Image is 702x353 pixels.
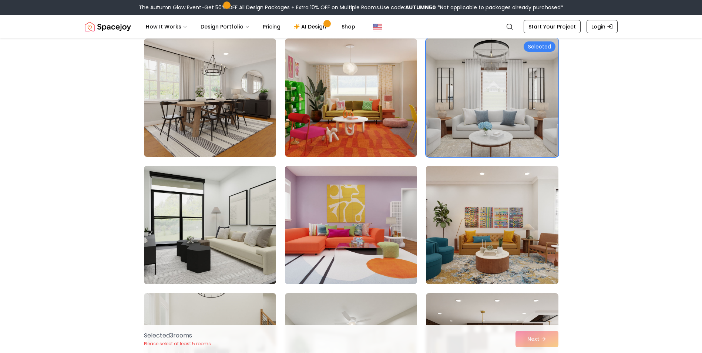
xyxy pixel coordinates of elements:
a: Pricing [257,19,286,34]
a: AI Design [288,19,334,34]
a: Shop [336,19,361,34]
div: The Autumn Glow Event-Get 50% OFF All Design Packages + Extra 10% OFF on Multiple Rooms. [139,4,563,11]
button: Design Portfolio [195,19,255,34]
nav: Global [85,15,618,38]
a: Start Your Project [524,20,581,33]
img: Room room-13 [144,166,276,284]
img: Room room-12 [423,36,561,160]
span: *Not applicable to packages already purchased* [436,4,563,11]
b: AUTUMN50 [405,4,436,11]
img: Spacejoy Logo [85,19,131,34]
img: United States [373,22,382,31]
img: Room room-10 [144,38,276,157]
nav: Main [140,19,361,34]
img: Room room-14 [285,166,417,284]
div: Selected [524,41,555,52]
button: How It Works [140,19,193,34]
p: Selected 3 room s [144,331,211,340]
a: Spacejoy [85,19,131,34]
img: Room room-11 [285,38,417,157]
img: Room room-15 [426,166,558,284]
p: Please select at least 5 rooms [144,341,211,347]
span: Use code: [380,4,436,11]
a: Login [587,20,618,33]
